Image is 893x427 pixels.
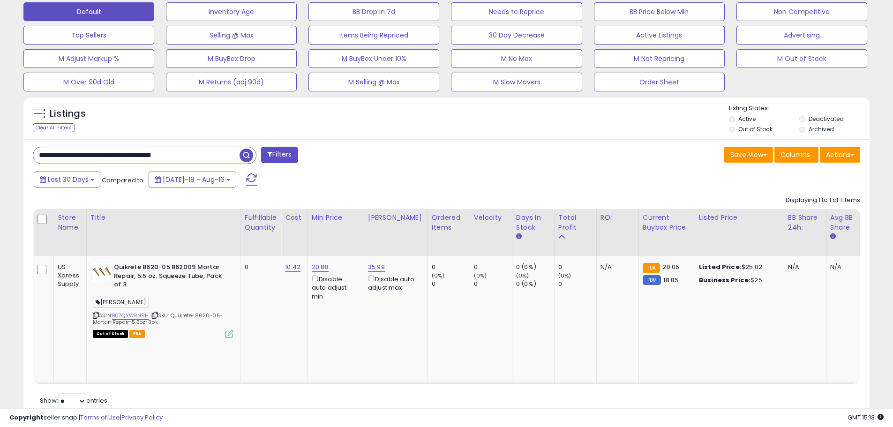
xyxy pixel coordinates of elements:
div: [PERSON_NAME] [368,213,424,223]
small: (0%) [432,272,445,279]
div: US - Xpress Supply [58,263,79,289]
button: Default [23,2,154,21]
div: $25.02 [699,263,777,271]
a: B07QYWRN9H [112,312,149,320]
div: ASIN: [93,263,233,337]
button: Items Being Repriced [308,26,439,45]
span: 20.06 [662,262,679,271]
div: Disable auto adjust max [368,274,420,292]
div: Min Price [312,213,360,223]
div: 0 [558,263,596,271]
small: FBA [643,263,660,273]
a: 35.99 [368,262,385,272]
button: Save View [724,147,773,163]
div: Cost [285,213,304,223]
div: 0 [474,263,512,271]
a: 20.88 [312,262,329,272]
div: Fulfillable Quantity [245,213,277,232]
a: Privacy Policy [121,413,163,422]
button: Last 30 Days [34,172,100,187]
div: BB Share 24h. [788,213,822,232]
div: Total Profit [558,213,593,232]
button: Needs to Reprice [451,2,582,21]
div: ROI [600,213,635,223]
div: 0 (0%) [516,263,554,271]
button: M Not Repricing [594,49,725,68]
label: Archived [809,125,834,133]
span: Columns [780,150,810,159]
div: N/A [830,263,861,271]
button: 30 Day Decrease [451,26,582,45]
a: Terms of Use [80,413,120,422]
div: 0 [245,263,274,271]
div: Velocity [474,213,508,223]
span: [PERSON_NAME] [93,297,149,307]
span: | SKU: Quikrete-8620-05-Mortar-Repair-5.5oz-3pk [93,312,223,326]
label: Out of Stock [738,125,773,133]
button: Advertising [736,26,867,45]
button: M Slow Movers [451,73,582,91]
button: M Adjust Markup % [23,49,154,68]
button: [DATE]-18 - Aug-16 [149,172,236,187]
h5: Listings [50,107,86,120]
div: 0 [474,280,512,288]
div: 0 (0%) [516,280,554,288]
button: Columns [774,147,818,163]
span: All listings that are currently out of stock and unavailable for purchase on Amazon [93,330,128,338]
button: M No Max [451,49,582,68]
p: Listing States: [729,104,870,113]
div: seller snap | | [9,413,163,422]
label: Active [738,115,756,123]
div: Current Buybox Price [643,213,691,232]
button: M Over 90d Old [23,73,154,91]
div: 0 [432,263,470,271]
div: 0 [432,280,470,288]
button: M Returns (adj 90d) [166,73,297,91]
button: Actions [820,147,860,163]
div: Days In Stock [516,213,550,232]
div: Listed Price [699,213,780,223]
button: Active Listings [594,26,725,45]
div: Clear All Filters [33,123,75,132]
label: Deactivated [809,115,844,123]
button: Order Sheet [594,73,725,91]
small: FBM [643,275,661,285]
span: Compared to: [102,176,145,185]
button: Selling @ Max [166,26,297,45]
small: Avg BB Share. [830,232,836,241]
img: 41SXLy691KL._SL40_.jpg [93,263,112,282]
button: Filters [261,147,298,163]
div: Store Name [58,213,83,232]
small: (0%) [558,272,571,279]
button: M Out of Stock [736,49,867,68]
small: Days In Stock. [516,232,522,241]
div: $25 [699,276,777,285]
b: Quikrete 8620-05 862009 Mortar Repair, 5.5 oz. Squeeze Tube, Pack of 3 [114,263,228,292]
div: Ordered Items [432,213,466,232]
b: Listed Price: [699,262,742,271]
div: Disable auto adjust min [312,274,357,301]
div: Avg BB Share [830,213,864,232]
strong: Copyright [9,413,44,422]
small: (0%) [516,272,529,279]
span: Show: entries [40,396,107,405]
small: (0%) [474,272,487,279]
a: 10.42 [285,262,300,272]
button: Top Sellers [23,26,154,45]
span: FBA [129,330,145,338]
span: 2025-09-16 15:13 GMT [848,413,884,422]
button: BB Drop in 7d [308,2,439,21]
span: Last 30 Days [48,175,89,184]
button: M BuyBox Under 10% [308,49,439,68]
b: Business Price: [699,276,750,285]
div: Displaying 1 to 1 of 1 items [786,196,860,205]
div: N/A [788,263,819,271]
button: Inventory Age [166,2,297,21]
button: BB Price Below Min [594,2,725,21]
span: 18.85 [663,276,678,285]
div: Title [90,213,237,223]
span: [DATE]-18 - Aug-16 [163,175,225,184]
button: M BuyBox Drop [166,49,297,68]
button: M Selling @ Max [308,73,439,91]
div: N/A [600,263,631,271]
